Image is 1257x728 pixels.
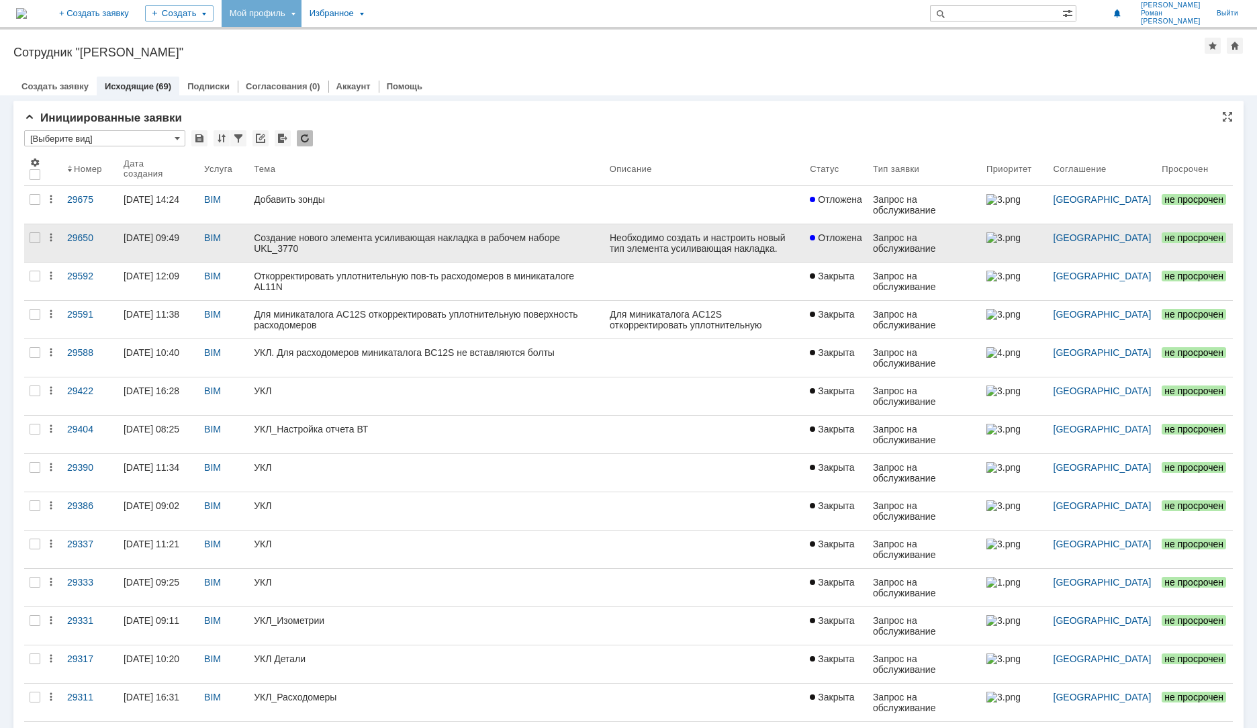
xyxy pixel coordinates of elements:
[868,224,981,262] a: Запрос на обслуживание
[873,462,976,484] div: Запрос на обслуживание
[67,347,113,358] div: 29588
[873,164,919,174] div: Тип заявки
[46,653,56,664] div: Действия
[118,224,199,262] a: [DATE] 09:49
[986,539,1020,549] img: 3.png
[204,462,221,473] a: BIM
[810,194,862,205] span: Отложена
[67,500,113,511] div: 29386
[124,158,183,179] div: Дата создания
[986,653,1020,664] img: 3.png
[873,615,976,637] div: Запрос на обслуживание
[124,347,179,358] div: [DATE] 10:40
[1054,194,1152,205] a: [GEOGRAPHIC_DATA]
[810,164,839,174] div: Статус
[124,500,179,511] div: [DATE] 09:02
[1156,607,1233,645] a: не просрочен
[248,152,604,186] th: Тема
[124,309,179,320] div: [DATE] 11:38
[981,454,1048,492] a: 3.png
[810,309,854,320] span: Закрыта
[873,653,976,675] div: Запрос на обслуживание
[124,271,179,281] div: [DATE] 12:09
[248,684,604,721] a: УКЛ_Расходомеры
[1162,232,1226,243] span: не просрочен
[204,500,221,511] a: BIM
[248,301,604,338] a: Для миникаталога AC12S откорректировать уплотнительную поверхность расходомеров
[810,385,854,396] span: Закрыта
[1054,653,1152,664] a: [GEOGRAPHIC_DATA]
[981,377,1048,415] a: 3.png
[986,385,1020,396] img: 3.png
[1054,232,1152,243] a: [GEOGRAPHIC_DATA]
[67,232,113,243] div: 29650
[873,232,976,254] div: Запрос на обслуживание
[248,377,604,415] a: УКЛ
[118,684,199,721] a: [DATE] 16:31
[246,81,308,91] a: Согласования
[868,152,981,186] th: Тип заявки
[868,301,981,338] a: Запрос на обслуживание
[1162,385,1226,396] span: не просрочен
[810,539,854,549] span: Закрыта
[230,130,246,146] div: Фильтрация...
[1156,301,1233,338] a: не просрочен
[1205,38,1221,54] div: Добавить в избранное
[118,607,199,645] a: [DATE] 09:11
[254,615,599,626] div: УКЛ_Изометрии
[62,186,118,224] a: 29675
[204,692,221,702] a: BIM
[981,263,1048,300] a: 3.png
[1156,645,1233,683] a: не просрочен
[67,539,113,549] div: 29337
[46,194,56,205] div: Действия
[810,653,854,664] span: Закрыта
[804,152,868,186] th: Статус
[118,569,199,606] a: [DATE] 09:25
[1156,186,1233,224] a: не просрочен
[204,309,221,320] a: BIM
[1156,569,1233,606] a: не просрочен
[124,424,179,435] div: [DATE] 08:25
[254,539,599,549] div: УКЛ
[254,164,275,174] div: Тема
[62,607,118,645] a: 29331
[810,692,854,702] span: Закрыта
[873,194,976,216] div: Запрос на обслуживание
[1054,615,1152,626] a: [GEOGRAPHIC_DATA]
[1222,111,1233,122] div: На всю страницу
[868,339,981,377] a: Запрос на обслуживание
[46,577,56,588] div: Действия
[67,271,113,281] div: 29592
[248,531,604,568] a: УКЛ
[24,111,182,124] span: Инициированные заявки
[873,692,976,713] div: Запрос на обслуживание
[74,164,102,174] div: Номер
[986,615,1020,626] img: 3.png
[810,347,854,358] span: Закрыта
[204,615,221,626] a: BIM
[254,500,599,511] div: УКЛ
[124,577,179,588] div: [DATE] 09:25
[118,492,199,530] a: [DATE] 09:02
[124,194,179,205] div: [DATE] 14:24
[868,454,981,492] a: Запрос на обслуживание
[254,462,599,473] div: УКЛ
[191,130,207,146] div: Сохранить вид
[62,454,118,492] a: 29390
[810,462,854,473] span: Закрыта
[124,615,179,626] div: [DATE] 09:11
[118,263,199,300] a: [DATE] 12:09
[67,309,113,320] div: 29591
[1048,152,1157,186] th: Соглашение
[118,301,199,338] a: [DATE] 11:38
[1062,6,1076,19] span: Расширенный поиск
[986,500,1020,511] img: 3.png
[986,164,1032,174] div: Приоритет
[118,339,199,377] a: [DATE] 10:40
[248,224,604,262] a: Создание нового элемента усиливающая накладка в рабочем наборе UKL_3770
[118,454,199,492] a: [DATE] 11:34
[981,645,1048,683] a: 3.png
[254,271,599,292] div: Откорректировать уплотнительную пов-ть расходомеров в миникаталоге AL11N
[1162,194,1226,205] span: не просрочен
